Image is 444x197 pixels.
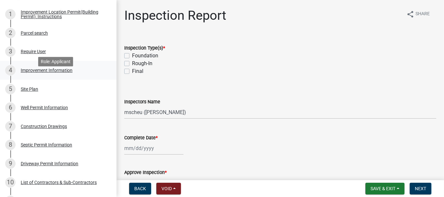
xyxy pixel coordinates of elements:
label: Approve Inspection [124,170,167,175]
button: Next [410,183,431,194]
div: 9 [5,158,16,169]
span: Next [415,186,426,191]
div: 4 [5,65,16,75]
div: Driveway Permit Information [21,161,78,166]
div: Well Permit Information [21,105,68,110]
div: Construction Drawings [21,124,67,129]
label: Inspectors Name [124,100,160,104]
label: Final [132,67,143,75]
button: Save & Exit [365,183,405,194]
label: Foundation [132,52,158,60]
button: shareShare [401,8,435,20]
label: Rough-In [132,60,152,67]
input: mm/dd/yyyy [124,142,183,155]
h1: Inspection Report [124,8,226,23]
span: Save & Exit [371,186,395,191]
div: Septic Permit Information [21,143,72,147]
div: 6 [5,102,16,113]
button: Back [129,183,151,194]
span: Share [416,10,430,18]
div: 8 [5,140,16,150]
div: List of Contractors & Sub-Contractors [21,180,97,185]
button: Void [156,183,181,194]
div: 3 [5,46,16,57]
div: Improvement Location Permit(Building Permit): Instructions [21,10,106,19]
div: 2 [5,28,16,38]
div: Require User [21,49,46,54]
div: 10 [5,177,16,188]
label: Yes [132,176,140,184]
label: Inspection Type(s) [124,46,165,51]
i: share [406,10,414,18]
div: Role: Applicant [38,57,73,66]
span: Back [134,186,146,191]
div: Site Plan [21,87,38,91]
span: Void [161,186,172,191]
div: Parcel search [21,31,48,35]
div: 7 [5,121,16,132]
label: Complete Date [124,136,158,140]
div: 5 [5,84,16,94]
div: Improvement Information [21,68,72,73]
div: 1 [5,9,16,19]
